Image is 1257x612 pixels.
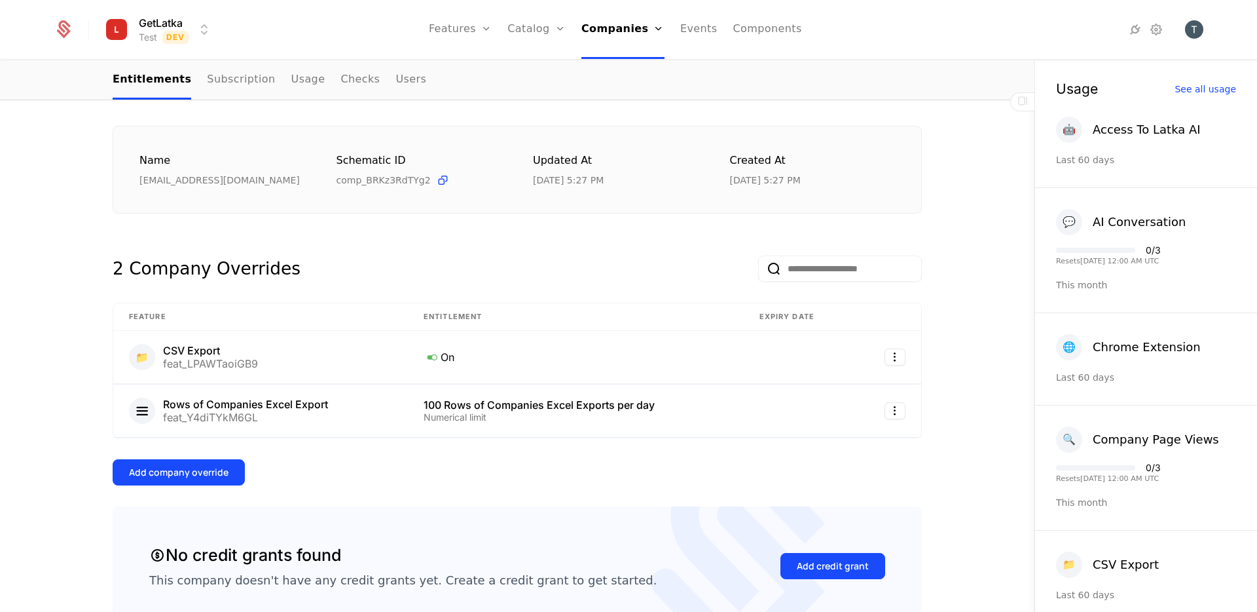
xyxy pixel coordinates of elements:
[1056,334,1082,360] div: 🌐
[1056,209,1082,235] div: 💬
[101,14,132,45] img: GetLatka
[884,349,905,366] button: Select action
[113,61,191,100] a: Entitlements
[1056,427,1082,453] div: 🔍
[424,349,728,366] div: On
[291,61,325,100] a: Usage
[730,153,896,169] div: Created at
[424,400,728,410] div: 100 Rows of Companies Excel Exports per day
[1056,117,1201,143] button: 🤖Access To Latka AI
[1056,209,1186,235] button: 💬AI Conversation
[1056,82,1098,96] div: Usage
[149,543,341,568] div: No credit grants found
[113,459,245,486] button: Add company override
[1056,371,1236,384] div: Last 60 days
[207,61,275,100] a: Subscription
[1056,258,1161,265] div: Resets [DATE] 12:00 AM UTC
[1146,246,1161,255] div: 0 / 3
[1175,85,1236,94] div: See all usage
[163,345,258,356] div: CSV Export
[113,61,426,100] ul: Choose Sub Page
[780,553,885,579] button: Add credit grant
[1093,213,1186,231] div: AI Conversation
[884,402,905,419] button: Select action
[105,15,213,44] button: Select environment
[730,174,801,187] div: 9/19/25, 5:27 PM
[139,174,305,187] div: [EMAIL_ADDRESS][DOMAIN_NAME]
[113,303,408,331] th: Feature
[1056,552,1159,578] button: 📁CSV Export
[162,31,189,44] span: Dev
[163,412,328,423] div: feat_Y4diTYkM6GL
[797,560,869,573] div: Add credit grant
[139,153,305,169] div: Name
[744,303,854,331] th: Expiry date
[340,61,380,100] a: Checks
[1093,430,1219,449] div: Company Page Views
[113,256,301,282] div: 2 Company Overrides
[1093,121,1201,139] div: Access To Latka AI
[1127,22,1143,37] a: Integrations
[1056,475,1161,482] div: Resets [DATE] 12:00 AM UTC
[337,153,502,168] div: Schematic ID
[163,358,258,369] div: feat_LPAWTaoiGB9
[129,344,155,370] div: 📁
[1185,20,1203,39] button: Open user button
[1056,278,1236,292] div: This month
[1093,556,1159,574] div: CSV Export
[163,399,328,410] div: Rows of Companies Excel Export
[1056,153,1236,166] div: Last 60 days
[337,174,431,187] span: comp_BRKz3RdTYg2
[1056,552,1082,578] div: 📁
[1056,117,1082,143] div: 🤖
[139,15,183,31] span: GetLatka
[1146,463,1161,472] div: 0 / 3
[113,61,922,100] nav: Main
[139,31,157,44] div: Test
[1056,427,1219,453] button: 🔍Company Page Views
[395,61,426,100] a: Users
[1056,334,1201,360] button: 🌐Chrome Extension
[1185,20,1203,39] img: Tsovak Harutyunyan
[1056,496,1236,509] div: This month
[408,303,744,331] th: Entitlement
[533,174,604,187] div: 9/19/25, 5:27 PM
[1056,588,1236,602] div: Last 60 days
[1148,22,1164,37] a: Settings
[1093,338,1201,356] div: Chrome Extension
[424,413,728,422] div: Numerical limit
[533,153,699,169] div: Updated at
[129,466,228,479] div: Add company override
[149,573,657,588] div: This company doesn't have any credit grants yet. Create a credit grant to get started.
